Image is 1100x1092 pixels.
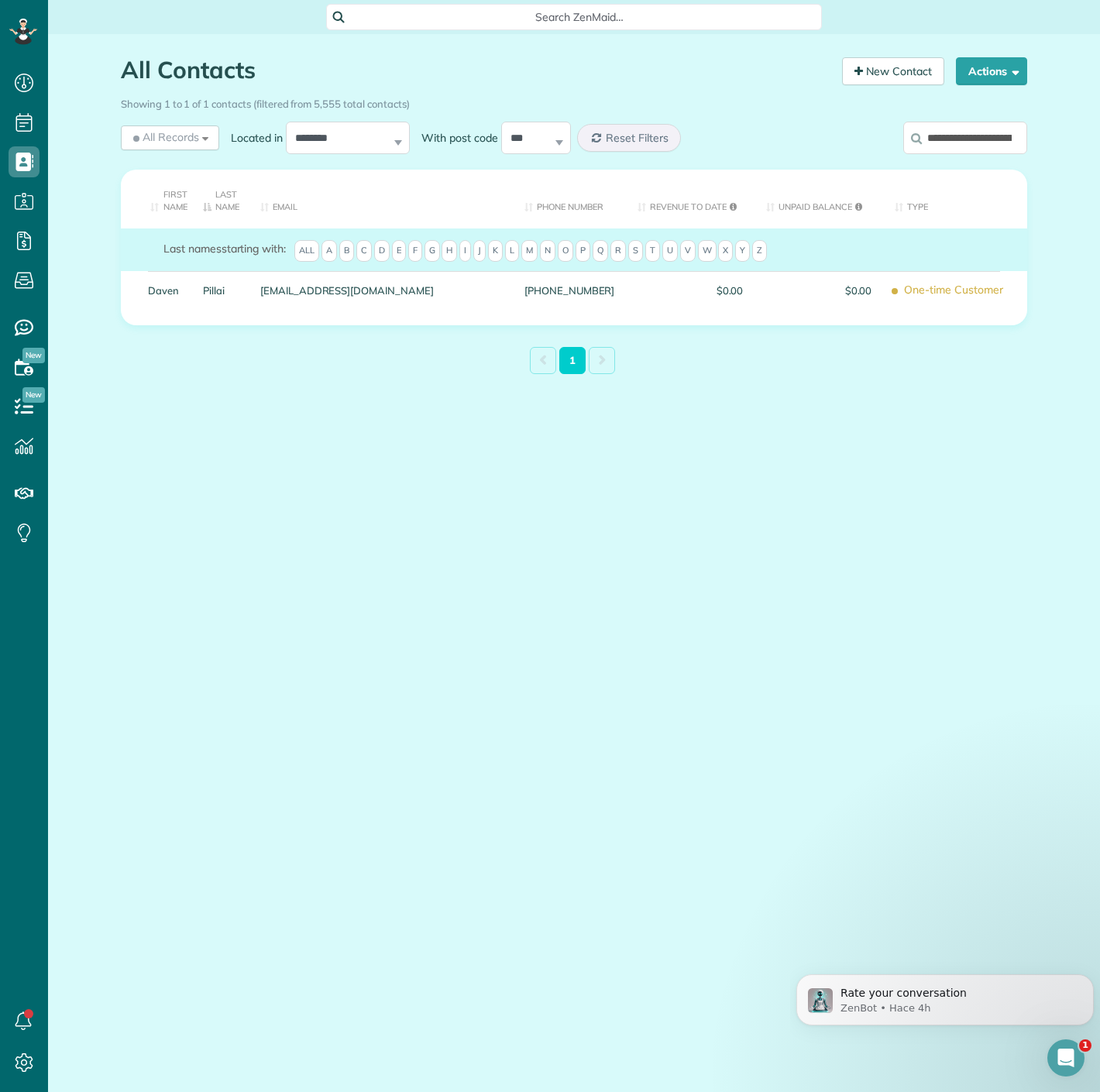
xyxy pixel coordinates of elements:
[610,240,626,262] span: R
[121,91,1027,112] div: Showing 1 to 1 of 1 contacts (filtered from 5,555 total contacts)
[645,240,660,262] span: T
[626,170,755,228] th: Revenue to Date: activate to sort column ascending
[576,240,590,262] span: P
[121,57,830,83] h1: All Contacts
[219,130,286,146] label: Located in
[163,241,286,256] label: starting with:
[790,942,1100,1050] iframe: Intercom notifications mensaje
[505,240,519,262] span: L
[488,240,503,262] span: K
[1079,1039,1091,1052] span: 1
[1047,1039,1085,1077] iframe: Intercom live chat
[755,170,883,228] th: Unpaid Balance: activate to sort column ascending
[130,129,199,145] span: All Records
[842,57,944,85] a: New Contact
[294,240,319,262] span: All
[559,347,586,374] a: 1
[442,240,457,262] span: H
[606,131,669,145] span: Reset Filters
[459,240,471,262] span: I
[680,240,696,262] span: V
[956,57,1027,85] button: Actions
[513,170,626,228] th: Phone number: activate to sort column ascending
[249,271,513,310] div: [EMAIL_ADDRESS][DOMAIN_NAME]
[521,240,538,262] span: M
[425,240,440,262] span: G
[410,130,501,146] label: With post code
[249,170,513,228] th: Email: activate to sort column ascending
[883,170,1027,228] th: Type: activate to sort column ascending
[148,285,180,296] a: Daven
[408,240,422,262] span: F
[339,240,354,262] span: B
[22,387,45,403] span: New
[356,240,372,262] span: C
[191,170,249,228] th: Last Name: activate to sort column descending
[321,240,337,262] span: A
[895,277,1016,304] span: One-time Customer
[593,240,608,262] span: Q
[718,240,733,262] span: X
[766,285,871,296] span: $0.00
[392,240,406,262] span: E
[513,271,626,310] div: [PHONE_NUMBER]
[121,170,191,228] th: First Name: activate to sort column ascending
[374,240,390,262] span: D
[558,240,573,262] span: O
[203,285,237,296] a: Pillai
[638,285,743,296] span: $0.00
[163,242,222,256] span: Last names
[662,240,678,262] span: U
[628,240,643,262] span: S
[752,240,767,262] span: Z
[22,348,45,363] span: New
[735,240,750,262] span: Y
[473,240,486,262] span: J
[540,240,555,262] span: N
[698,240,717,262] span: W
